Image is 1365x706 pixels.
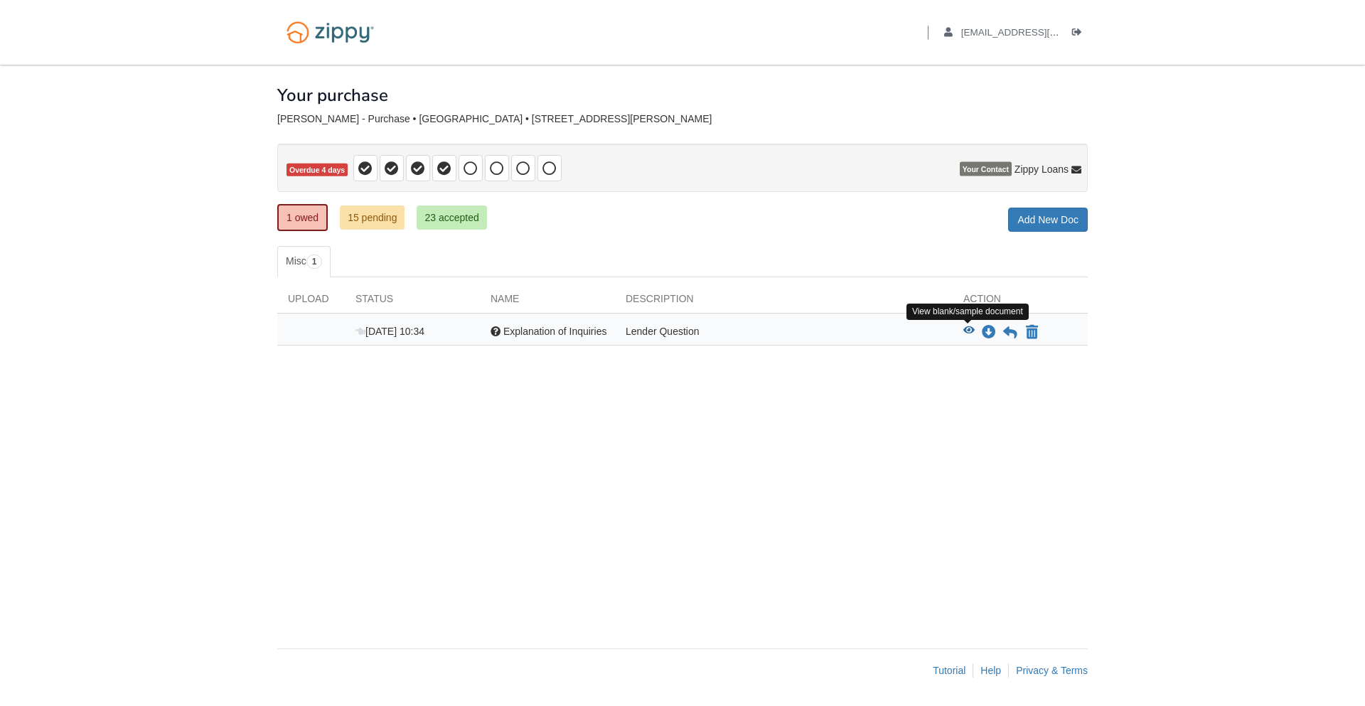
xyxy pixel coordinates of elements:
[944,27,1124,41] a: edit profile
[615,324,953,341] div: Lender Question
[287,164,348,177] span: Overdue 4 days
[1008,208,1088,232] a: Add New Doc
[953,292,1088,313] div: Action
[277,86,388,105] h1: Your purchase
[1015,162,1069,176] span: Zippy Loans
[345,292,480,313] div: Status
[1024,324,1039,341] button: Declare Explanation of Inquiries not applicable
[277,14,383,50] img: Logo
[306,255,323,269] span: 1
[417,205,486,230] a: 23 accepted
[1016,665,1088,676] a: Privacy & Terms
[933,665,965,676] a: Tutorial
[480,292,615,313] div: Name
[340,205,405,230] a: 15 pending
[906,304,1029,320] div: View blank/sample document
[963,326,975,340] button: View Explanation of Inquiries
[980,665,1001,676] a: Help
[503,326,607,337] span: Explanation of Inquiries
[277,246,331,277] a: Misc
[961,27,1124,38] span: alexandervazquez1030@gmail.com
[982,327,996,338] a: Download Explanation of Inquiries
[1072,27,1088,41] a: Log out
[615,292,953,313] div: Description
[355,326,424,337] span: [DATE] 10:34
[960,162,1012,176] span: Your Contact
[277,204,328,231] a: 1 owed
[277,292,345,313] div: Upload
[277,113,1088,125] div: [PERSON_NAME] - Purchase • [GEOGRAPHIC_DATA] • [STREET_ADDRESS][PERSON_NAME]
